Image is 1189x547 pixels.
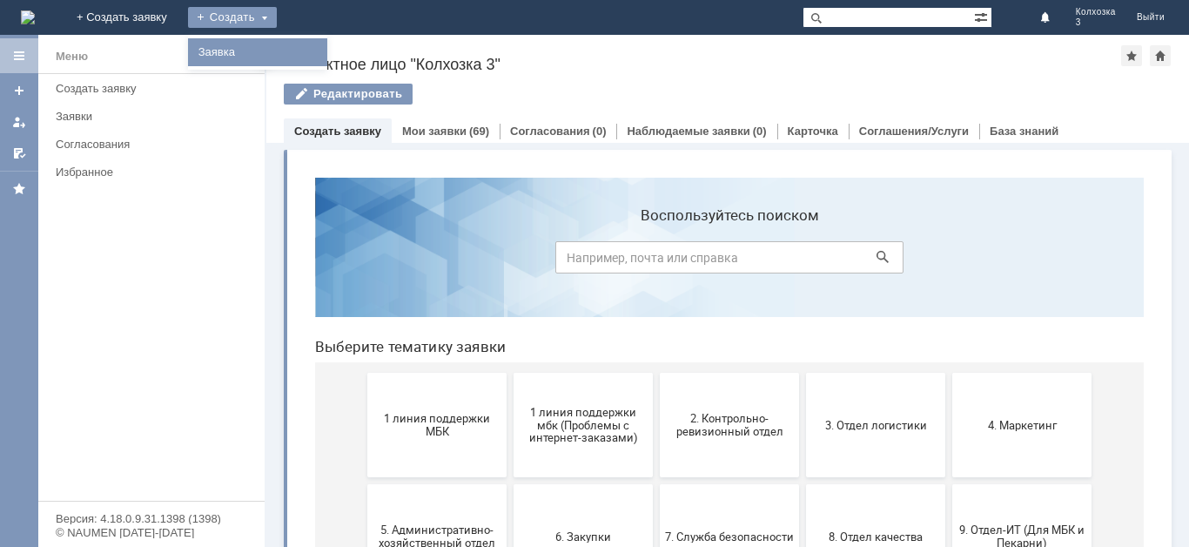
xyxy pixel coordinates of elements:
div: Создать заявку [56,82,254,95]
span: 7. Служба безопасности [364,366,493,379]
div: (0) [593,125,607,138]
span: 9. Отдел-ИТ (Для МБК и Пекарни) [656,360,785,386]
label: Воспользуйтесь поиском [254,43,602,60]
a: Наблюдаемые заявки [627,125,749,138]
button: 2. Контрольно-ревизионный отдел [359,209,498,314]
button: 3. Отдел логистики [505,209,644,314]
div: Согласования [56,138,254,151]
a: Мои согласования [5,139,33,167]
span: Отдел-ИТ (Офис) [364,477,493,490]
a: Заявка [191,42,324,63]
div: Заявки [56,110,254,123]
a: Мои заявки [402,125,467,138]
div: Сделать домашней страницей [1150,45,1171,66]
a: Создать заявку [49,75,261,102]
a: Мои заявки [5,108,33,136]
button: 9. Отдел-ИТ (Для МБК и Пекарни) [651,321,790,425]
div: Избранное [56,165,235,179]
a: Заявки [49,103,261,130]
span: Франчайзинг [656,477,785,490]
div: (69) [469,125,489,138]
span: 3 [1076,17,1116,28]
button: 7. Служба безопасности [359,321,498,425]
button: 1 линия поддержки мбк (Проблемы с интернет-заказами) [212,209,352,314]
span: Колхозка [1076,7,1116,17]
span: 3. Отдел логистики [510,254,639,267]
button: Бухгалтерия (для мбк) [66,432,205,537]
a: База знаний [990,125,1058,138]
span: Отдел-ИТ (Битрикс24 и CRM) [218,471,346,497]
span: 4. Маркетинг [656,254,785,267]
span: 2. Контрольно-ревизионный отдел [364,248,493,274]
span: 5. Административно-хозяйственный отдел [71,360,200,386]
div: Меню [56,46,88,67]
span: 6. Закупки [218,366,346,379]
a: Создать заявку [5,77,33,105]
button: 4. Маркетинг [651,209,790,314]
button: 5. Административно-хозяйственный отдел [66,321,205,425]
div: (0) [753,125,767,138]
button: Финансовый отдел [505,432,644,537]
button: Отдел-ИТ (Офис) [359,432,498,537]
button: 1 линия поддержки МБК [66,209,205,314]
span: Расширенный поиск [974,8,991,24]
div: Создать [188,7,277,28]
button: 8. Отдел качества [505,321,644,425]
span: Финансовый отдел [510,477,639,490]
a: Перейти на домашнюю страницу [21,10,35,24]
div: © NAUMEN [DATE]-[DATE] [56,527,247,538]
input: Например, почта или справка [254,78,602,110]
button: Отдел-ИТ (Битрикс24 и CRM) [212,432,352,537]
a: Карточка [788,125,838,138]
div: Версия: 4.18.0.9.31.1398 (1398) [56,513,247,524]
span: Бухгалтерия (для мбк) [71,477,200,490]
span: 1 линия поддержки МБК [71,248,200,274]
button: Франчайзинг [651,432,790,537]
span: 8. Отдел качества [510,366,639,379]
a: Создать заявку [294,125,381,138]
a: Согласования [49,131,261,158]
div: Контактное лицо "Колхозка 3" [284,56,1121,73]
header: Выберите тематику заявки [14,174,843,192]
img: logo [21,10,35,24]
a: Соглашения/Услуги [859,125,969,138]
div: Добавить в избранное [1121,45,1142,66]
button: 6. Закупки [212,321,352,425]
span: 1 линия поддержки мбк (Проблемы с интернет-заказами) [218,241,346,280]
a: Согласования [510,125,590,138]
